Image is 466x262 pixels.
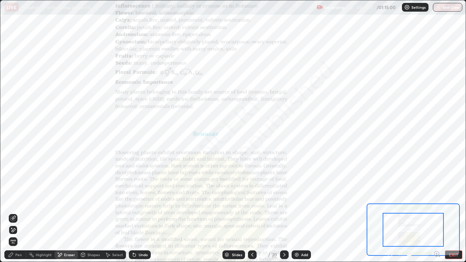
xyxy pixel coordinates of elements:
div: Highlight [36,253,52,257]
p: LIVE [7,4,16,10]
div: / [268,253,270,257]
span: Erase all [9,239,17,244]
p: Recording [324,5,344,10]
div: 19 [260,253,267,257]
p: Morphology of flowering plants-05 [21,4,91,10]
div: Shapes [87,253,100,257]
img: add-slide-button [294,252,300,258]
div: Pen [15,253,22,257]
img: end-class-cross [435,4,441,10]
button: End Class [433,3,462,12]
p: Settings [411,5,426,9]
img: class-settings-icons [404,4,410,10]
img: recording.375f2c34.svg [317,4,323,10]
div: 20 [272,251,277,258]
div: Eraser [64,253,75,257]
div: Slides [232,253,242,257]
div: Select [112,253,123,257]
button: EXIT [445,250,462,259]
div: Add [301,253,308,257]
div: Undo [139,253,148,257]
